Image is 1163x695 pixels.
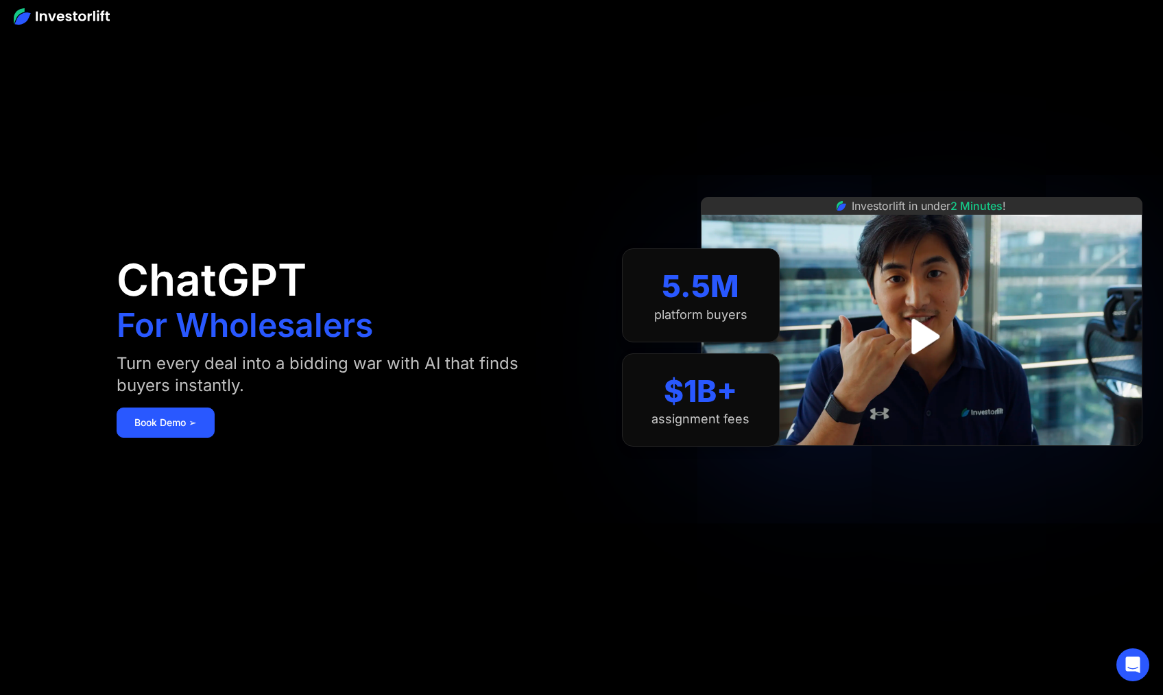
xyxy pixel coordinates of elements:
div: Turn every deal into a bidding war with AI that finds buyers instantly. [117,353,547,397]
a: open lightbox [891,306,952,367]
div: Open Intercom Messenger [1116,648,1149,681]
div: Investorlift in under ! [852,198,1006,214]
iframe: Customer reviews powered by Trustpilot [819,453,1024,469]
div: assignment fees [651,412,750,427]
div: $1B+ [664,373,737,410]
span: 2 Minutes [950,199,1003,213]
h1: ChatGPT [117,258,307,302]
div: platform buyers [654,307,747,322]
h1: For Wholesalers [117,309,373,342]
a: Book Demo ➢ [117,408,215,438]
div: 5.5M [662,268,739,305]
